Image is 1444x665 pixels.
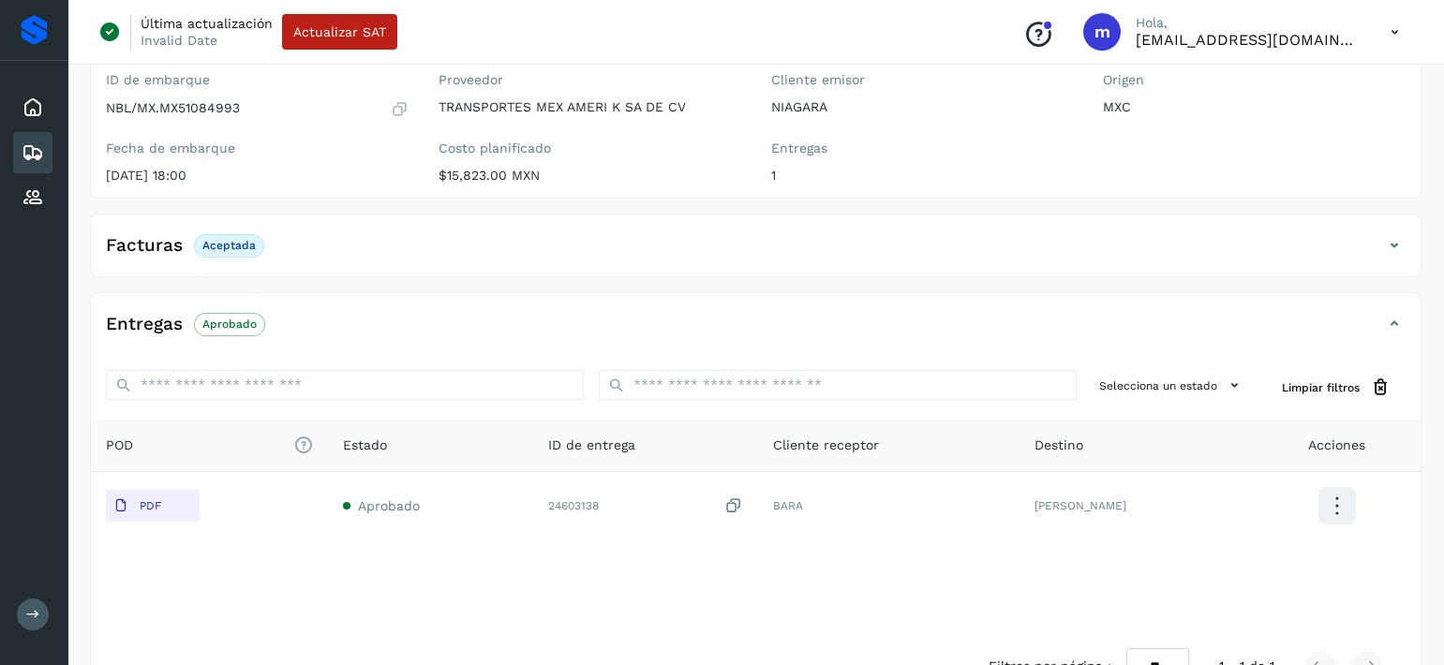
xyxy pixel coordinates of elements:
h4: Facturas [106,235,183,257]
p: Aceptada [202,239,256,252]
td: BARA [758,472,1019,539]
span: Actualizar SAT [293,25,386,38]
td: [PERSON_NAME] [1020,472,1254,539]
p: NIAGARA [771,99,1074,115]
p: Aprobado [202,318,257,331]
p: 1 [771,168,1074,184]
label: Costo planificado [439,140,741,156]
span: Destino [1035,436,1083,455]
h4: Entregas [106,314,183,335]
span: Cliente receptor [773,436,879,455]
div: Embarques [13,132,52,173]
label: Origen [1103,72,1406,88]
div: EntregasAprobado [91,308,1421,355]
div: FacturasAceptada [91,229,1421,276]
p: [DATE] 18:00 [106,168,409,184]
p: Última actualización [141,15,273,32]
p: Invalid Date [141,32,217,49]
p: TRANSPORTES MEX AMERI K SA DE CV [439,99,741,115]
button: PDF [106,490,200,522]
p: mmonroy@niagarawater.com [1136,31,1361,49]
span: Aprobado [358,498,420,513]
label: Cliente emisor [771,72,1074,88]
p: PDF [140,499,161,512]
p: MXC [1103,99,1406,115]
label: Entregas [771,140,1074,156]
span: POD [106,436,313,455]
label: Fecha de embarque [106,140,409,156]
span: Estado [343,436,387,455]
div: Proveedores [13,177,52,218]
span: ID de entrega [548,436,635,455]
span: Limpiar filtros [1282,379,1360,396]
button: Selecciona un estado [1092,370,1252,401]
button: Limpiar filtros [1267,370,1406,405]
span: Acciones [1308,436,1365,455]
div: 24603138 [548,496,743,516]
label: ID de embarque [106,72,409,88]
button: Actualizar SAT [282,14,397,50]
p: NBL/MX.MX51084993 [106,100,240,116]
div: Inicio [13,87,52,128]
p: Hola, [1136,15,1361,31]
label: Proveedor [439,72,741,88]
p: $15,823.00 MXN [439,168,741,184]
